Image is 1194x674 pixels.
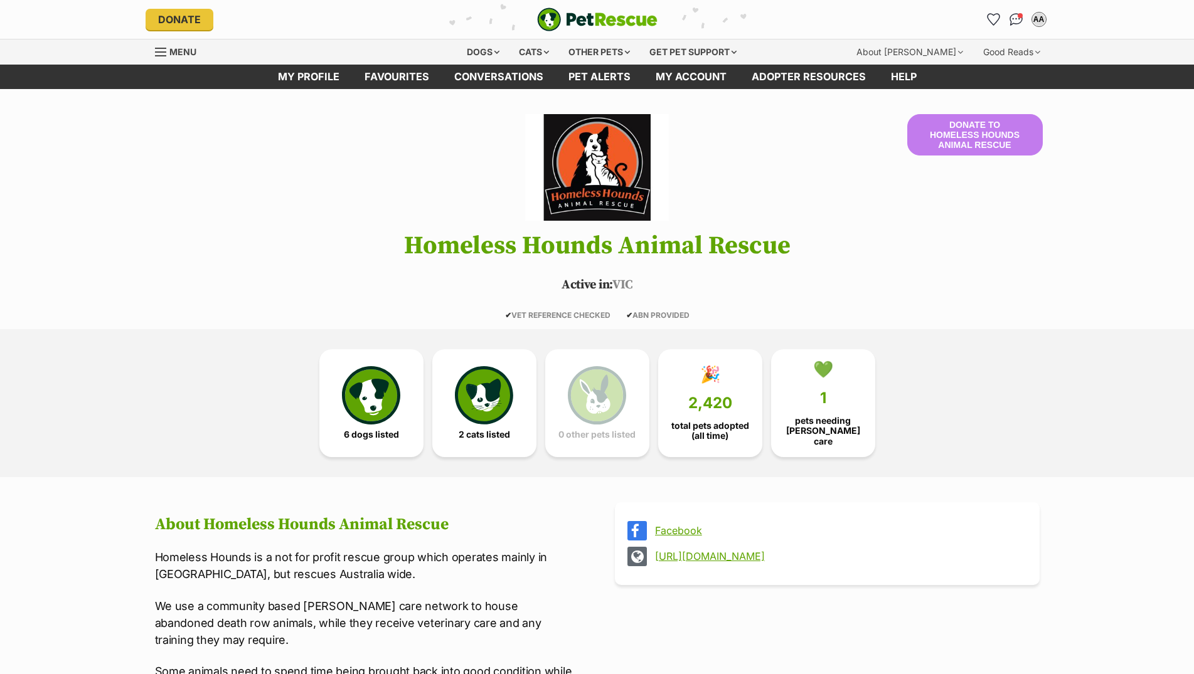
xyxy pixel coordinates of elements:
[984,9,1004,29] a: Favourites
[907,114,1043,155] button: Donate to Homeless Hounds Animal Rescue
[510,39,558,65] div: Cats
[700,365,720,384] div: 🎉
[537,8,658,31] img: logo-e224e6f780fb5917bec1dbf3a21bbac754714ae5b6737aabdf751b685950b380.svg
[319,349,424,457] a: 6 dogs listed
[669,421,752,441] span: total pets adopted (all time)
[739,65,878,89] a: Adopter resources
[459,429,510,440] span: 2 cats listed
[525,114,668,221] img: Homeless Hounds Animal Rescue
[641,39,745,65] div: Get pet support
[820,389,826,407] span: 1
[342,366,400,424] img: petrescue-icon-eee76f85a60ef55c4a1927667547b313a7c0e82042636edf73dce9c88f694885.svg
[848,39,972,65] div: About [PERSON_NAME]
[458,39,508,65] div: Dogs
[1033,13,1045,26] div: AA
[155,39,205,62] a: Menu
[155,598,580,648] p: We use a community based [PERSON_NAME] care network to house abandoned death row animals, while t...
[136,232,1058,260] h1: Homeless Hounds Animal Rescue
[771,349,875,457] a: 💚 1 pets needing [PERSON_NAME] care
[265,65,352,89] a: My profile
[455,366,513,424] img: cat-icon-068c71abf8fe30c970a85cd354bc8e23425d12f6e8612795f06af48be43a487a.svg
[878,65,929,89] a: Help
[655,550,1022,562] a: [URL][DOMAIN_NAME]
[505,310,610,320] span: VET REFERENCE CHECKED
[658,349,762,457] a: 🎉 2,420 total pets adopted (all time)
[813,360,833,379] div: 💚
[442,65,556,89] a: conversations
[984,9,1049,29] ul: Account quick links
[655,525,1022,536] a: Facebook
[1006,9,1026,29] a: Conversations
[155,549,580,582] p: Homeless Hounds is a not for profit rescue group which operates mainly in [GEOGRAPHIC_DATA], but ...
[558,429,636,440] span: 0 other pets listed
[537,8,658,31] a: PetRescue
[169,46,196,57] span: Menu
[155,515,580,534] h2: About Homeless Hounds Animal Rescue
[556,65,643,89] a: Pet alerts
[505,310,511,320] icon: ✔
[688,394,732,412] span: 2,420
[562,277,612,293] span: Active in:
[344,429,399,440] span: 6 dogs listed
[352,65,442,89] a: Favourites
[568,366,626,424] img: bunny-icon-b786713a4a21a2fe6d13e954f4cb29d131f1b31f8a74b52ca2c6d2999bc34bbe.svg
[782,416,865,446] span: pets needing [PERSON_NAME] care
[1029,9,1049,29] button: My account
[974,39,1049,65] div: Good Reads
[643,65,739,89] a: My account
[146,9,213,30] a: Donate
[136,276,1058,295] p: VIC
[432,349,536,457] a: 2 cats listed
[560,39,639,65] div: Other pets
[626,310,690,320] span: ABN PROVIDED
[545,349,649,457] a: 0 other pets listed
[1010,13,1023,26] img: chat-41dd97257d64d25036548639549fe6c8038ab92f7586957e7f3b1b290dea8141.svg
[626,310,632,320] icon: ✔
